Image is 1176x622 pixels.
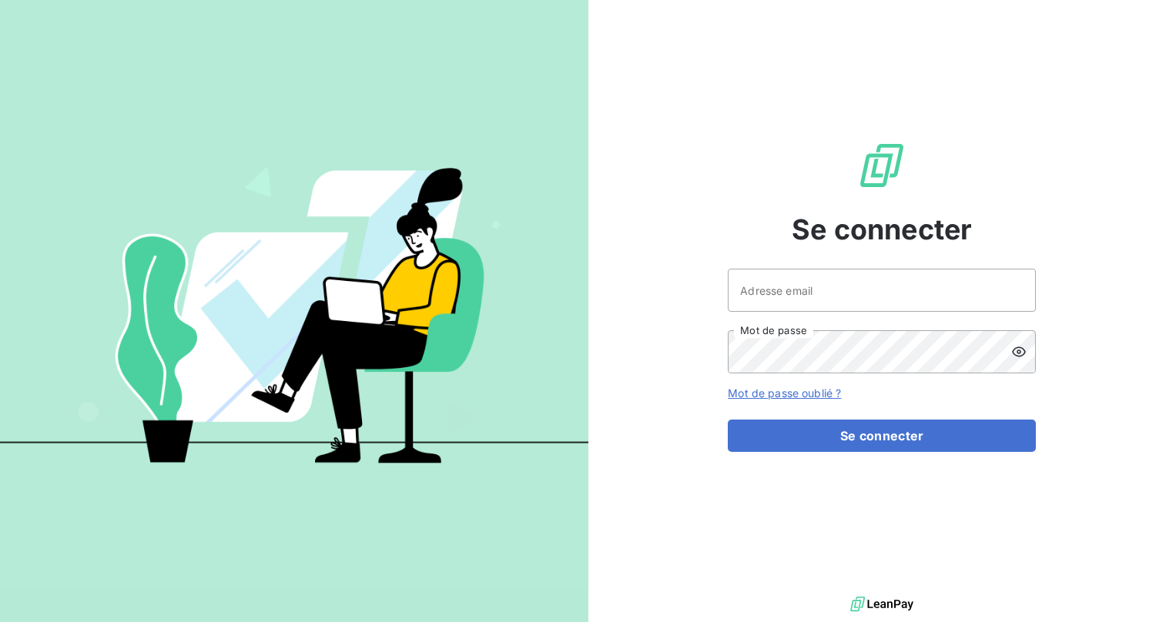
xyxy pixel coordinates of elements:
[728,420,1036,452] button: Se connecter
[857,141,906,190] img: Logo LeanPay
[792,209,972,250] span: Se connecter
[850,593,913,616] img: logo
[728,386,841,400] a: Mot de passe oublié ?
[728,269,1036,312] input: placeholder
